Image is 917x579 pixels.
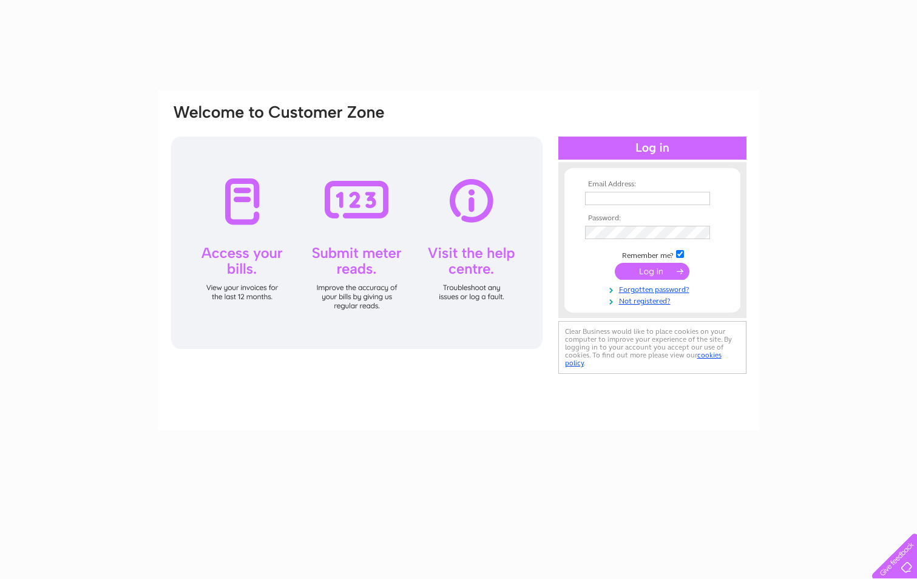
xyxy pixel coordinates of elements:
[582,180,723,189] th: Email Address:
[582,248,723,260] td: Remember me?
[558,321,746,374] div: Clear Business would like to place cookies on your computer to improve your experience of the sit...
[615,263,689,280] input: Submit
[585,294,723,306] a: Not registered?
[582,214,723,223] th: Password:
[565,351,722,367] a: cookies policy
[585,283,723,294] a: Forgotten password?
